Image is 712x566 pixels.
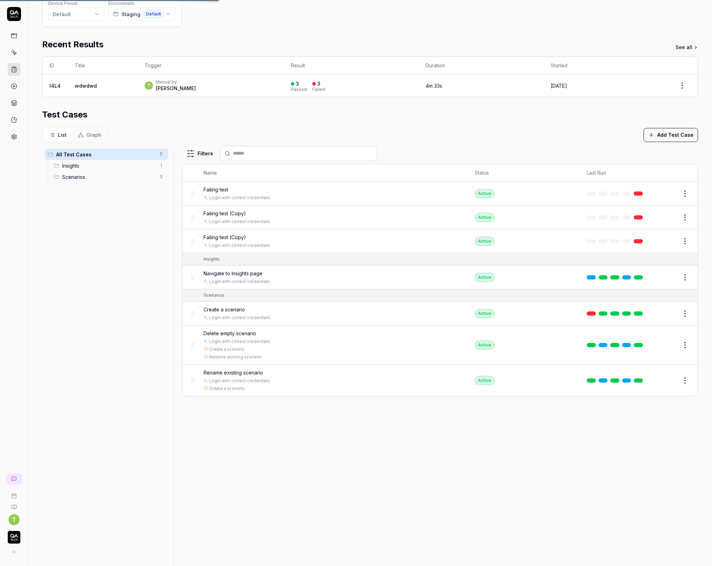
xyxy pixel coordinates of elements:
a: Login with correct credentials [209,242,270,249]
span: Delete empty scenario [204,330,256,337]
a: Documentation [3,499,25,510]
span: Staging [121,11,140,18]
a: Login with correct credentials [209,315,270,321]
span: Failing test (Copy) [204,234,246,241]
button: Default [48,7,104,21]
div: Active [475,376,494,385]
div: Active [475,189,494,198]
div: Active [475,273,494,282]
th: Last Run [580,164,653,182]
th: Title [68,57,138,74]
th: Started [544,57,667,74]
th: Result [284,57,419,74]
h2: Test Cases [42,108,87,121]
th: Trigger [138,57,284,74]
span: Insights [62,162,155,169]
a: Rename existing scenario [209,354,262,360]
div: [PERSON_NAME] [156,85,196,92]
button: List [44,128,72,141]
span: T [145,81,153,90]
div: Active [475,213,494,222]
div: Manual by [156,79,196,85]
div: Scenarios [204,292,225,298]
span: List [58,131,67,139]
a: Book a call with us [3,487,25,499]
span: Failing test [204,186,228,193]
a: See all [676,43,698,51]
div: Default [53,11,71,18]
label: Environment [108,1,134,6]
button: StagingDefault [108,7,175,21]
a: Login with correct credentials [209,278,270,285]
th: Duration [419,57,544,74]
a: New conversation [6,473,22,485]
span: All Test Cases [56,151,155,158]
div: Failed [312,87,325,92]
span: 1 [157,161,165,170]
button: T [8,514,20,525]
a: Login with correct credentials [209,195,270,201]
a: Create a scenario [209,385,245,392]
div: Drag to reorderInsights1 [51,160,168,171]
tr: Delete empty scenarioLogin with correct credentialsCreate a scenarioRename existing scenarioActive [182,325,698,365]
span: Default [143,9,164,19]
span: Graph [86,131,101,139]
th: Name [197,164,468,182]
tr: Rename existing scenarioLogin with correct credentialsCreate a scenarioActive [182,365,698,396]
span: 7 [157,150,165,159]
time: 4m 33s [426,83,442,89]
span: Rename existing scenario [204,369,263,376]
tr: Failing test (Copy)Login with correct credentialsActive [182,229,698,253]
h2: Recent Results [42,38,104,51]
tr: Navigate to Insights pageLogin with correct credentialsActive [182,265,698,289]
a: Login with correct credentials [209,378,270,384]
button: Filters [182,147,217,161]
a: wdwdwd [75,83,97,89]
div: Active [475,309,494,318]
span: Failing test (Copy) [204,210,246,217]
th: Status [468,164,580,182]
tr: Create a scenarioLogin with correct credentialsActive [182,302,698,325]
div: Active [475,341,494,350]
div: Active [475,237,494,246]
button: QA Tech Logo [3,525,25,545]
span: 3 [157,173,165,181]
button: Add Test Case [644,128,698,142]
label: Device Preset [48,1,78,6]
button: Graph [72,128,107,141]
div: Drag to reorderScenarios3 [51,171,168,182]
th: ID [42,57,68,74]
div: Insights [204,256,220,262]
tr: Failing testLogin with correct credentialsActive [182,182,698,205]
a: Login with correct credentials [209,218,270,225]
span: Navigate to Insights page [204,270,262,277]
span: Create a scenario [204,306,245,313]
div: Passed [291,87,307,92]
div: 3 [317,81,320,87]
tr: Failing test (Copy)Login with correct credentialsActive [182,205,698,229]
a: Login with correct credentials [209,338,270,345]
img: QA Tech Logo [8,531,20,544]
div: 3 [296,81,299,87]
a: Create a scenario [209,346,245,352]
a: l4L4 [49,83,61,89]
time: [DATE] [551,83,567,89]
span: Scenarios [62,173,155,181]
